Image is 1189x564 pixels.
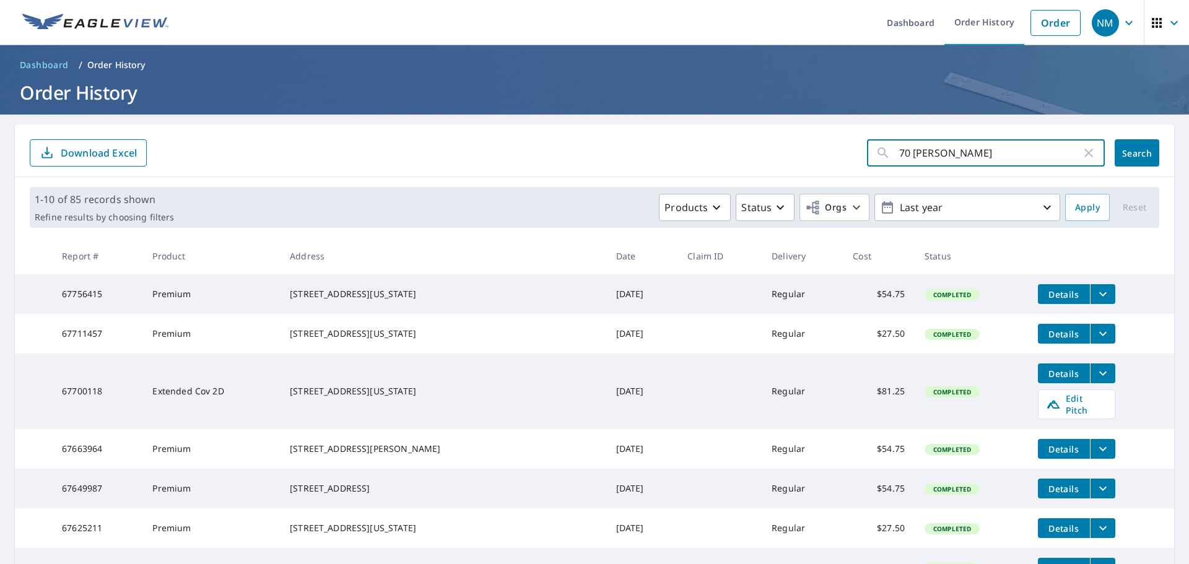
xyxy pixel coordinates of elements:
td: Regular [762,508,843,548]
h1: Order History [15,80,1174,105]
p: Refine results by choosing filters [35,212,174,223]
button: Download Excel [30,139,147,167]
div: [STREET_ADDRESS][US_STATE] [290,288,596,300]
td: 67700118 [52,354,142,429]
p: 1-10 of 85 records shown [35,192,174,207]
p: Download Excel [61,146,137,160]
button: Status [736,194,795,221]
p: Last year [895,197,1040,219]
li: / [79,58,82,72]
div: [STREET_ADDRESS][PERSON_NAME] [290,443,596,455]
img: EV Logo [22,14,168,32]
td: 67663964 [52,429,142,469]
span: Dashboard [20,59,69,71]
span: Completed [926,290,978,299]
th: Product [142,238,280,274]
th: Claim ID [677,238,762,274]
span: Details [1045,289,1082,300]
div: [STREET_ADDRESS] [290,482,596,495]
td: Regular [762,274,843,314]
button: Last year [874,194,1060,221]
span: Details [1045,443,1082,455]
span: Search [1125,147,1149,159]
td: 67711457 [52,314,142,354]
td: [DATE] [606,314,678,354]
td: $27.50 [843,508,915,548]
button: detailsBtn-67649987 [1038,479,1090,498]
td: Premium [142,469,280,508]
th: Cost [843,238,915,274]
span: Orgs [805,200,847,215]
button: Apply [1065,194,1110,221]
span: Details [1045,368,1082,380]
a: Order [1030,10,1081,36]
span: Edit Pitch [1046,393,1107,416]
td: Regular [762,314,843,354]
td: $81.25 [843,354,915,429]
td: Premium [142,508,280,548]
button: Search [1115,139,1159,167]
div: [STREET_ADDRESS][US_STATE] [290,522,596,534]
td: Premium [142,314,280,354]
td: Premium [142,274,280,314]
nav: breadcrumb [15,55,1174,75]
span: Completed [926,388,978,396]
p: Order History [87,59,146,71]
td: [DATE] [606,469,678,508]
td: $54.75 [843,429,915,469]
span: Completed [926,524,978,533]
button: detailsBtn-67711457 [1038,324,1090,344]
span: Completed [926,445,978,454]
td: Regular [762,469,843,508]
button: filesDropdownBtn-67711457 [1090,324,1115,344]
span: Details [1045,328,1082,340]
td: $27.50 [843,314,915,354]
button: filesDropdownBtn-67625211 [1090,518,1115,538]
td: 67649987 [52,469,142,508]
span: Details [1045,483,1082,495]
span: Completed [926,330,978,339]
div: [STREET_ADDRESS][US_STATE] [290,385,596,397]
button: detailsBtn-67756415 [1038,284,1090,304]
td: [DATE] [606,354,678,429]
td: $54.75 [843,469,915,508]
div: [STREET_ADDRESS][US_STATE] [290,328,596,340]
td: 67625211 [52,508,142,548]
button: detailsBtn-67625211 [1038,518,1090,538]
span: Details [1045,523,1082,534]
span: Apply [1075,200,1100,215]
button: filesDropdownBtn-67756415 [1090,284,1115,304]
button: Orgs [799,194,869,221]
td: Regular [762,354,843,429]
td: [DATE] [606,429,678,469]
td: [DATE] [606,508,678,548]
th: Delivery [762,238,843,274]
a: Dashboard [15,55,74,75]
td: 67756415 [52,274,142,314]
button: filesDropdownBtn-67700118 [1090,363,1115,383]
th: Address [280,238,606,274]
div: NM [1092,9,1119,37]
button: filesDropdownBtn-67663964 [1090,439,1115,459]
button: Products [659,194,731,221]
span: Completed [926,485,978,493]
td: [DATE] [606,274,678,314]
td: Extended Cov 2D [142,354,280,429]
input: Address, Report #, Claim ID, etc. [899,136,1081,170]
button: filesDropdownBtn-67649987 [1090,479,1115,498]
td: Regular [762,429,843,469]
button: detailsBtn-67700118 [1038,363,1090,383]
td: $54.75 [843,274,915,314]
th: Report # [52,238,142,274]
button: detailsBtn-67663964 [1038,439,1090,459]
a: Edit Pitch [1038,389,1115,419]
p: Products [664,200,708,215]
td: Premium [142,429,280,469]
th: Date [606,238,678,274]
p: Status [741,200,772,215]
th: Status [915,238,1028,274]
